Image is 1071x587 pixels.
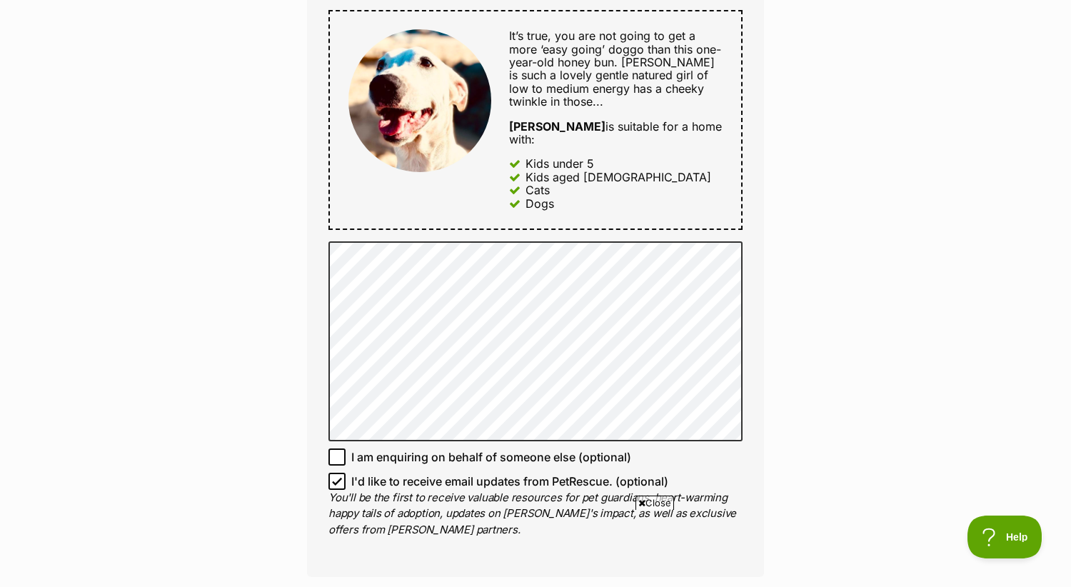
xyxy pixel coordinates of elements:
[635,496,674,510] span: Close
[351,473,668,490] span: I'd like to receive email updates from PetRescue. (optional)
[526,157,594,170] div: Kids under 5
[351,448,631,466] span: I am enquiring on behalf of someone else (optional)
[509,120,723,146] div: is suitable for a home with:
[526,197,554,210] div: Dogs
[509,119,605,134] strong: [PERSON_NAME]
[189,516,882,580] iframe: Advertisement
[967,516,1042,558] iframe: Help Scout Beacon - Open
[348,29,491,172] img: Alexis
[328,490,743,538] p: You'll be the first to receive valuable resources for pet guardians, heart-warming happy tails of...
[526,184,550,196] div: Cats
[509,29,721,109] span: It’s true, you are not going to get a more ‘easy going’ doggo than this one-year-old honey bun. [...
[526,171,711,184] div: Kids aged [DEMOGRAPHIC_DATA]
